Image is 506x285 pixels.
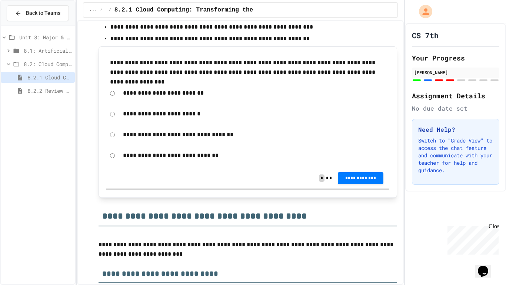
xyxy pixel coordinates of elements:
[3,3,51,47] div: Chat with us now!Close
[27,73,72,81] span: 8.2.1 Cloud Computing: Transforming the Digital World
[89,7,97,13] span: ...
[412,30,439,40] h1: CS 7th
[114,6,303,14] span: 8.2.1 Cloud Computing: Transforming the Digital World
[418,137,493,174] p: Switch to "Grade View" to access the chat feature and communicate with your teacher for help and ...
[26,9,60,17] span: Back to Teams
[475,255,499,278] iframe: chat widget
[412,91,499,101] h2: Assignment Details
[24,47,72,55] span: 8.1: Artificial Intelligence Basics
[24,60,72,68] span: 8.2: Cloud Computing
[412,53,499,63] h2: Your Progress
[412,104,499,113] div: No due date set
[109,7,111,13] span: /
[7,5,69,21] button: Back to Teams
[445,223,499,255] iframe: chat widget
[100,7,103,13] span: /
[418,125,493,134] h3: Need Help?
[414,69,497,76] div: [PERSON_NAME]
[411,3,434,20] div: My Account
[19,33,72,41] span: Unit 8: Major & Emerging Technologies
[27,87,72,95] span: 8.2.2 Review - Cloud Computing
